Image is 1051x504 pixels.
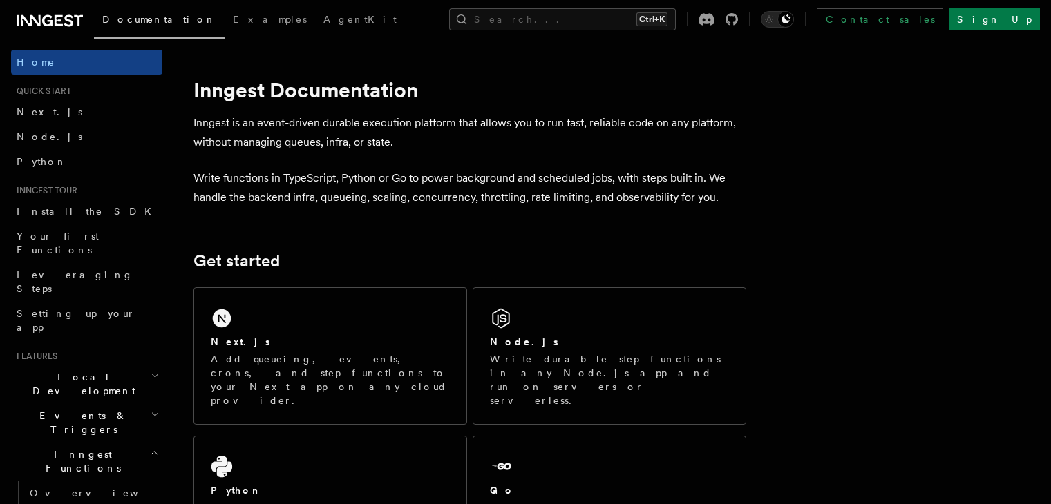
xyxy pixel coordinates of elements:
[323,14,397,25] span: AgentKit
[193,77,746,102] h1: Inngest Documentation
[11,365,162,403] button: Local Development
[490,483,515,497] h2: Go
[11,199,162,224] a: Install the SDK
[233,14,307,25] span: Examples
[761,11,794,28] button: Toggle dark mode
[11,185,77,196] span: Inngest tour
[17,231,99,255] span: Your first Functions
[11,403,162,442] button: Events & Triggers
[490,352,729,407] p: Write durable step functions in any Node.js app and run on servers or serverless.
[449,8,676,30] button: Search...Ctrl+K
[193,168,746,207] p: Write functions in TypeScript, Python or Go to power background and scheduled jobs, with steps bu...
[473,287,746,425] a: Node.jsWrite durable step functions in any Node.js app and run on servers or serverless.
[30,487,172,498] span: Overview
[102,14,216,25] span: Documentation
[817,8,943,30] a: Contact sales
[949,8,1040,30] a: Sign Up
[225,4,315,37] a: Examples
[211,352,450,407] p: Add queueing, events, crons, and step functions to your Next app on any cloud provider.
[17,106,82,117] span: Next.js
[193,113,746,152] p: Inngest is an event-driven durable execution platform that allows you to run fast, reliable code ...
[211,335,270,349] h2: Next.js
[193,287,467,425] a: Next.jsAdd queueing, events, crons, and step functions to your Next app on any cloud provider.
[490,335,558,349] h2: Node.js
[11,224,162,262] a: Your first Functions
[315,4,405,37] a: AgentKit
[17,55,55,69] span: Home
[11,409,151,436] span: Events & Triggers
[94,4,225,39] a: Documentation
[11,124,162,149] a: Node.js
[636,12,667,26] kbd: Ctrl+K
[11,442,162,481] button: Inngest Functions
[17,156,67,167] span: Python
[11,86,71,97] span: Quick start
[17,269,133,294] span: Leveraging Steps
[11,262,162,301] a: Leveraging Steps
[11,301,162,340] a: Setting up your app
[11,447,149,475] span: Inngest Functions
[17,308,135,333] span: Setting up your app
[11,50,162,75] a: Home
[11,149,162,174] a: Python
[17,206,160,217] span: Install the SDK
[11,99,162,124] a: Next.js
[193,251,280,271] a: Get started
[11,351,57,362] span: Features
[11,370,151,398] span: Local Development
[211,483,262,497] h2: Python
[17,131,82,142] span: Node.js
